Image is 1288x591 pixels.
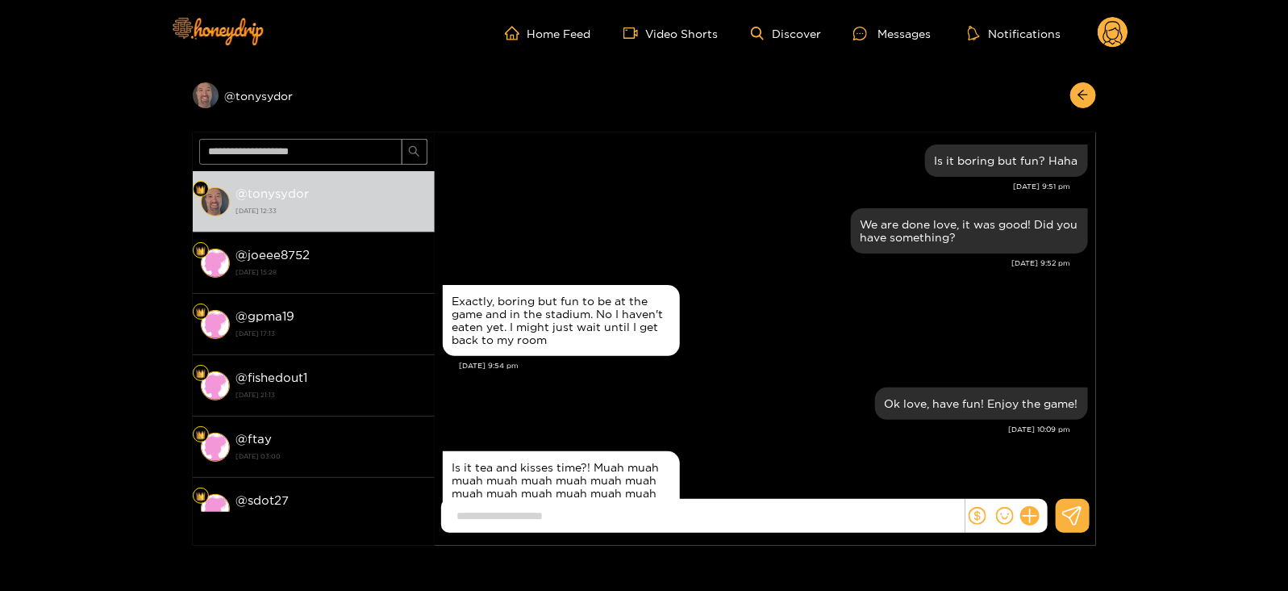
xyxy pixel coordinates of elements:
div: Messages [853,24,931,43]
strong: @ joeee8752 [236,248,311,262]
div: [DATE] 9:51 pm [443,181,1071,192]
a: Video Shorts [623,26,719,40]
span: dollar [969,507,986,525]
span: search [408,145,420,159]
div: [DATE] 10:09 pm [443,424,1071,435]
span: home [505,26,527,40]
strong: @ fishedout1 [236,371,308,384]
div: Aug. 26, 10:15 pm [443,451,680,522]
div: Aug. 26, 10:09 pm [875,388,1088,420]
strong: [DATE] 17:13 [236,326,427,341]
span: video-camera [623,26,646,40]
div: Ok love, have fun! Enjoy the game! [885,397,1078,410]
div: Is it boring but fun? Haha [935,154,1078,167]
div: [DATE] 9:52 pm [443,258,1071,269]
strong: @ sdot27 [236,493,290,507]
div: Aug. 26, 9:52 pm [851,208,1088,254]
div: Is it tea and kisses time?! Muah muah muah muah muah muah muah muah muah muah muah muah muah muah... [452,461,670,513]
strong: @ gpma19 [236,309,295,323]
div: We are done love, it was good! Did you have something? [861,218,1078,244]
img: conversation [201,310,230,339]
img: conversation [201,249,230,278]
img: Fan Level [196,185,206,195]
img: conversation [201,371,230,400]
button: search [402,139,427,165]
div: Aug. 26, 9:54 pm [443,285,680,356]
img: Fan Level [196,430,206,440]
strong: [DATE] 03:00 [236,449,427,463]
button: Notifications [963,25,1065,41]
strong: [DATE] 21:13 [236,388,427,402]
button: dollar [965,504,990,528]
img: Fan Level [196,246,206,256]
div: Exactly, boring but fun to be at the game and in the stadium. No I haven't eaten yet. I might jus... [452,295,670,346]
span: arrow-left [1077,89,1089,103]
img: conversation [201,187,230,216]
span: smile [996,507,1014,525]
div: Aug. 26, 9:51 pm [925,145,1088,177]
a: Home Feed [505,26,591,40]
img: conversation [201,494,230,523]
strong: @ tonysydor [236,187,310,200]
strong: [DATE] 09:30 [236,510,427,525]
strong: @ ftay [236,432,273,446]
img: Fan Level [196,492,206,501]
div: @tonysydor [193,82,435,108]
strong: [DATE] 15:28 [236,265,427,279]
img: Fan Level [196,308,206,317]
img: conversation [201,433,230,462]
strong: [DATE] 12:33 [236,203,427,218]
a: Discover [751,27,821,40]
button: arrow-left [1070,82,1096,108]
div: [DATE] 9:54 pm [460,360,1088,371]
img: Fan Level [196,369,206,379]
